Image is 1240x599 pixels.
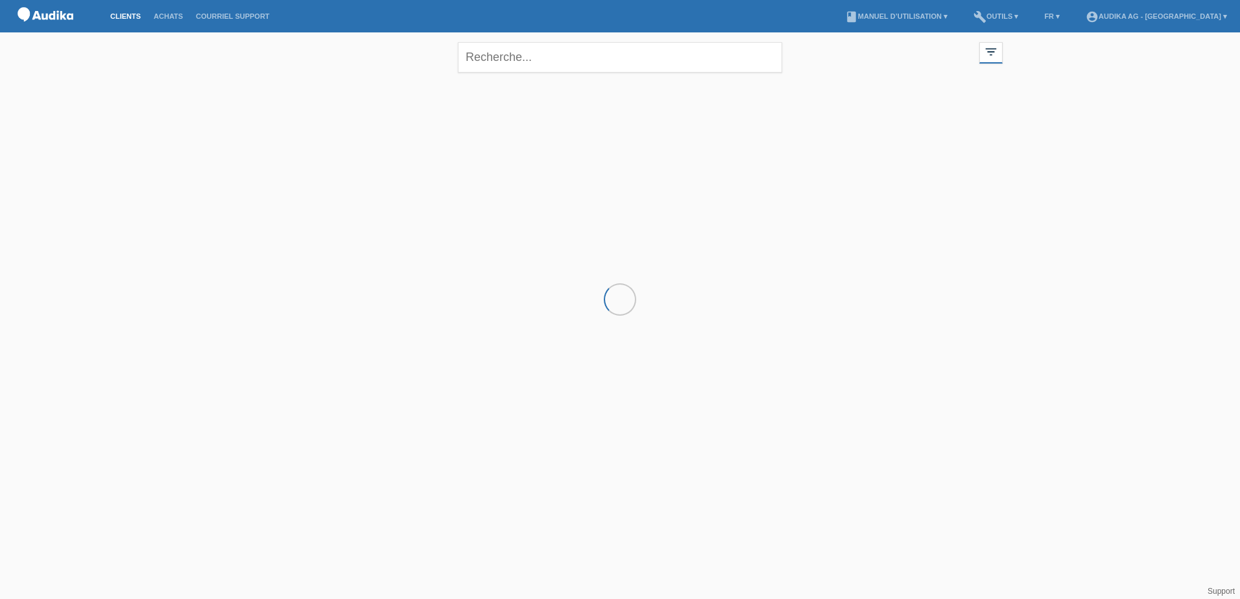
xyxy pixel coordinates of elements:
[104,12,147,20] a: Clients
[967,12,1025,20] a: buildOutils ▾
[839,12,954,20] a: bookManuel d’utilisation ▾
[1208,587,1235,596] a: Support
[1086,10,1099,23] i: account_circle
[458,42,782,73] input: Recherche...
[13,25,78,35] a: POS — MF Group
[1079,12,1234,20] a: account_circleAudika AG - [GEOGRAPHIC_DATA] ▾
[845,10,858,23] i: book
[189,12,276,20] a: Courriel Support
[147,12,189,20] a: Achats
[1038,12,1066,20] a: FR ▾
[973,10,986,23] i: build
[984,45,998,59] i: filter_list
